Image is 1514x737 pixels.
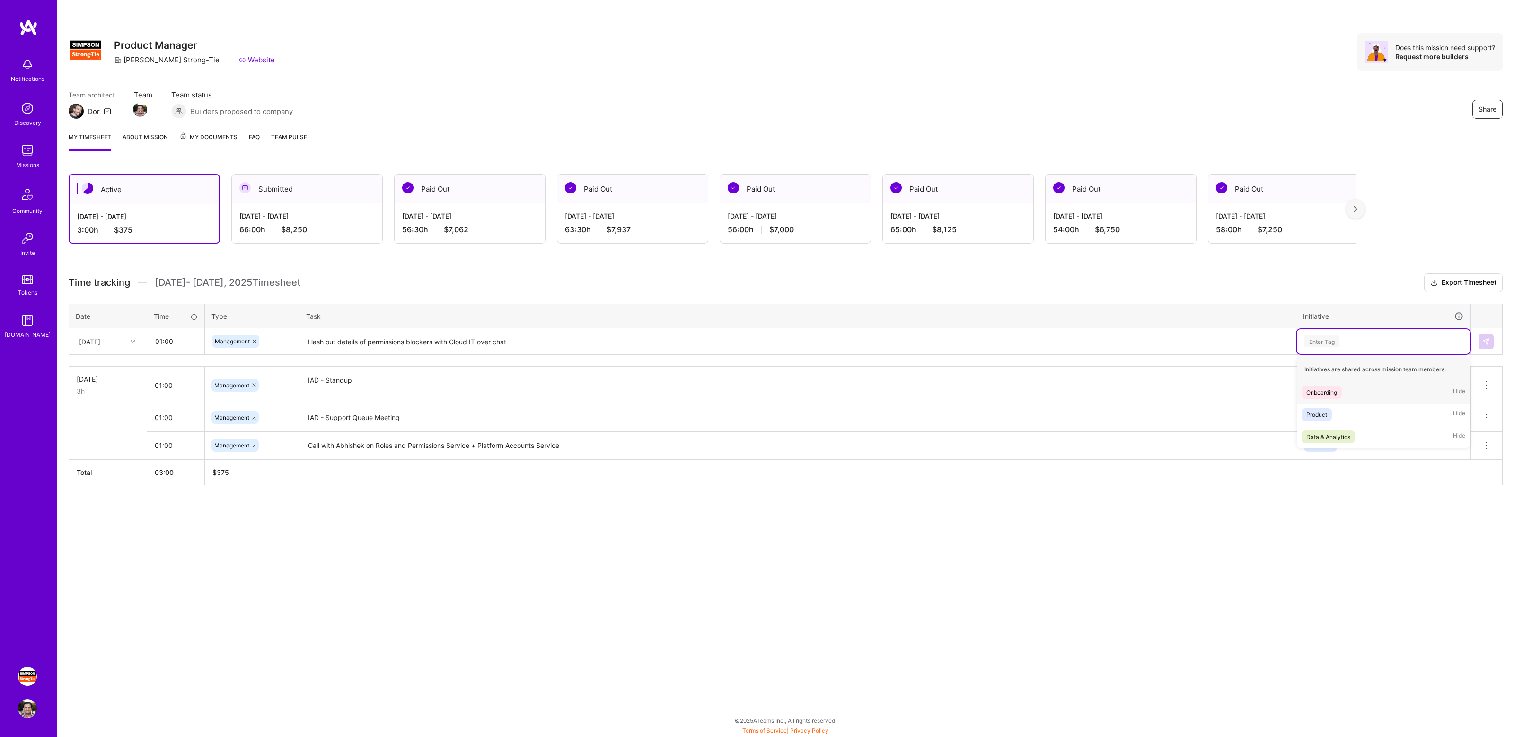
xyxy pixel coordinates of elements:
[77,211,211,221] div: [DATE] - [DATE]
[147,459,205,485] th: 03:00
[1354,206,1357,212] img: right
[205,304,299,328] th: Type
[402,182,414,193] img: Paid Out
[769,225,794,235] span: $7,000
[728,211,863,221] div: [DATE] - [DATE]
[16,667,39,686] a: Simpson Strong-Tie: Product Manager
[1053,182,1065,193] img: Paid Out
[565,225,700,235] div: 63:30 h
[239,182,251,193] img: Submitted
[123,132,168,151] a: About Mission
[300,329,1295,354] textarea: Hash out details of permissions blockers with Cloud IT over chat
[1395,52,1495,61] div: Request more builders
[1258,225,1282,235] span: $7,250
[299,304,1296,328] th: Task
[1482,338,1490,345] img: Submit
[104,107,111,115] i: icon Mail
[69,459,147,485] th: Total
[1430,278,1438,288] i: icon Download
[147,433,204,458] input: HH:MM
[154,311,198,321] div: Time
[300,405,1295,431] textarea: IAD - Support Queue Meeting
[20,248,35,258] div: Invite
[1297,358,1470,381] div: Initiatives are shared across mission team members.
[18,311,37,330] img: guide book
[1053,225,1188,235] div: 54:00 h
[18,667,37,686] img: Simpson Strong-Tie: Product Manager
[114,225,132,235] span: $375
[16,160,39,170] div: Missions
[14,118,41,128] div: Discovery
[1453,430,1465,443] span: Hide
[16,699,39,718] a: User Avatar
[720,175,871,203] div: Paid Out
[1453,408,1465,421] span: Hide
[238,55,275,65] a: Website
[232,175,382,203] div: Submitted
[77,386,139,396] div: 3h
[607,225,631,235] span: $7,937
[77,374,139,384] div: [DATE]
[69,304,147,328] th: Date
[271,133,307,140] span: Team Pulse
[16,183,39,206] img: Community
[728,225,863,235] div: 56:00 h
[171,104,186,119] img: Builders proposed to company
[19,19,38,36] img: logo
[69,277,130,289] span: Time tracking
[444,225,468,235] span: $7,062
[79,336,100,346] div: [DATE]
[18,288,37,298] div: Tokens
[1306,410,1327,420] div: Product
[77,225,211,235] div: 3:00 h
[1479,105,1496,114] span: Share
[1303,311,1464,322] div: Initiative
[402,225,537,235] div: 56:30 h
[171,90,293,100] span: Team status
[300,368,1295,403] textarea: IAD - Standup
[890,182,902,193] img: Paid Out
[5,330,51,340] div: [DOMAIN_NAME]
[1216,225,1351,235] div: 58:00 h
[214,442,249,449] span: Management
[155,277,300,289] span: [DATE] - [DATE] , 2025 Timesheet
[932,225,957,235] span: $8,125
[1306,387,1337,397] div: Onboarding
[1365,41,1388,63] img: Avatar
[12,206,43,216] div: Community
[271,132,307,151] a: Team Pulse
[790,727,828,734] a: Privacy Policy
[82,183,93,194] img: Active
[18,229,37,248] img: Invite
[114,55,220,65] div: [PERSON_NAME] Strong-Tie
[88,106,100,116] div: Dor
[134,90,152,100] span: Team
[728,182,739,193] img: Paid Out
[1453,386,1465,399] span: Hide
[18,99,37,118] img: discovery
[1216,211,1351,221] div: [DATE] - [DATE]
[69,90,115,100] span: Team architect
[69,104,84,119] img: Team Architect
[70,175,219,204] div: Active
[214,382,249,389] span: Management
[147,373,204,398] input: HH:MM
[1208,175,1359,203] div: Paid Out
[190,106,293,116] span: Builders proposed to company
[565,211,700,221] div: [DATE] - [DATE]
[402,211,537,221] div: [DATE] - [DATE]
[1304,334,1339,349] div: Enter Tag
[1095,225,1120,235] span: $6,750
[214,414,249,421] span: Management
[18,55,37,74] img: bell
[57,709,1514,732] div: © 2025 ATeams Inc., All rights reserved.
[239,225,375,235] div: 66:00 h
[18,141,37,160] img: teamwork
[22,275,33,284] img: tokens
[179,132,238,151] a: My Documents
[281,225,307,235] span: $8,250
[114,56,122,64] i: icon CompanyGray
[890,211,1026,221] div: [DATE] - [DATE]
[11,74,44,84] div: Notifications
[69,132,111,151] a: My timesheet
